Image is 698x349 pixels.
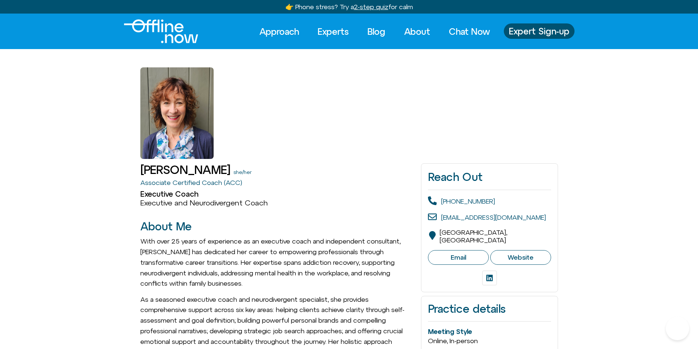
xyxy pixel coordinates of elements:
[398,23,437,40] a: About
[285,3,413,11] a: 👉 Phone stress? Try a2-step quizfor calm
[428,337,478,345] span: Online, In-person
[509,26,569,36] span: Expert Sign-up
[311,23,355,40] a: Experts
[440,229,507,244] span: [GEOGRAPHIC_DATA], [GEOGRAPHIC_DATA]
[428,250,489,265] a: Email
[666,317,689,340] iframe: Botpress
[140,179,242,186] a: Associate Certified Coach (ACC)
[140,163,230,176] h1: [PERSON_NAME]
[428,303,551,315] h2: Practice details
[140,198,414,207] h3: Executive and Neurodivergent Coach
[140,236,414,289] p: With over 25 years of experience as an executive coach and independent consultant, [PERSON_NAME] ...
[490,250,551,265] a: Website
[124,19,198,43] img: Offline.Now logo in white. Text of the words offline.now with a line going through the "O"
[140,220,414,233] h2: About Me
[253,23,496,40] nav: Menu
[451,253,466,261] span: Email
[253,23,306,40] a: Approach
[441,214,546,221] a: [EMAIL_ADDRESS][DOMAIN_NAME]
[361,23,392,40] a: Blog
[504,23,575,39] a: Expert Sign-up
[140,190,414,198] h2: Executive Coach
[507,253,533,261] span: Website
[233,169,252,175] a: she/her
[428,328,472,335] span: Meeting Style
[124,19,186,43] div: Logo
[428,170,551,183] h2: Reach Out
[354,3,388,11] u: 2-step quiz
[442,23,496,40] a: Chat Now
[441,197,495,205] a: [PHONE_NUMBER]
